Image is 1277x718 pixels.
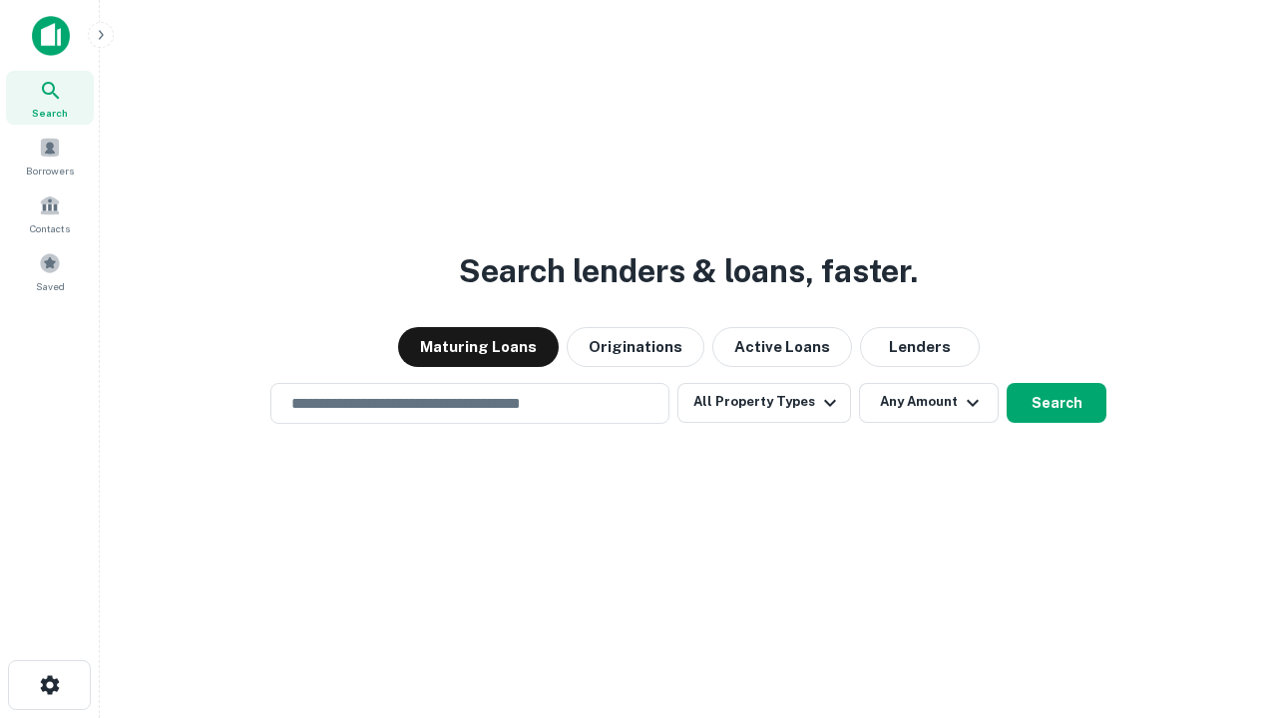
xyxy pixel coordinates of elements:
[459,247,918,295] h3: Search lenders & loans, faster.
[26,163,74,179] span: Borrowers
[36,278,65,294] span: Saved
[30,220,70,236] span: Contacts
[6,129,94,182] a: Borrowers
[1007,383,1106,423] button: Search
[6,244,94,298] a: Saved
[398,327,559,367] button: Maturing Loans
[712,327,852,367] button: Active Loans
[1177,558,1277,654] iframe: Chat Widget
[32,105,68,121] span: Search
[860,327,980,367] button: Lenders
[677,383,851,423] button: All Property Types
[32,16,70,56] img: capitalize-icon.png
[859,383,999,423] button: Any Amount
[567,327,704,367] button: Originations
[6,71,94,125] a: Search
[6,186,94,240] a: Contacts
